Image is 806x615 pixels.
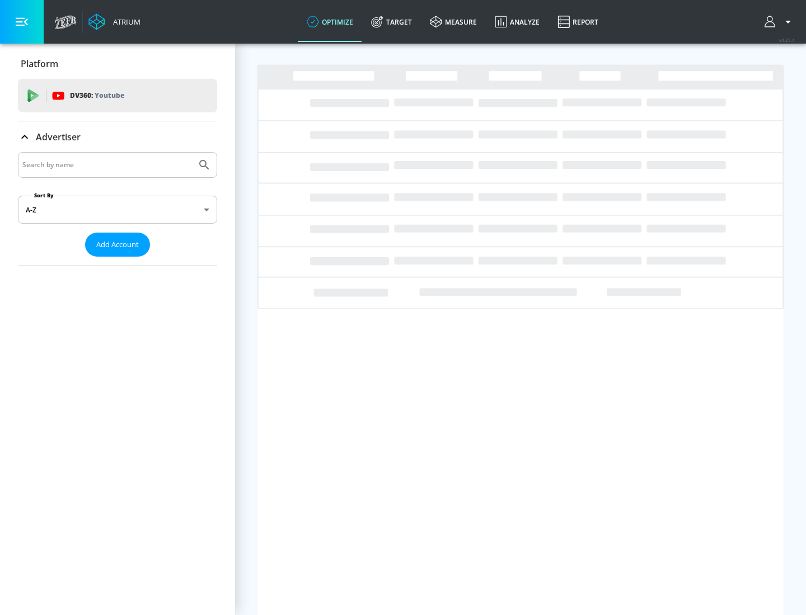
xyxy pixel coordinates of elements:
a: optimize [298,2,362,42]
a: Target [362,2,421,42]
a: Report [549,2,607,42]
p: Youtube [95,89,124,101]
p: DV360: [70,89,124,102]
input: Search by name [22,158,192,172]
a: Analyze [486,2,549,42]
div: Platform [18,48,217,79]
nav: list of Advertiser [18,257,217,266]
div: Advertiser [18,152,217,266]
span: Add Account [96,238,139,251]
div: Atrium [109,17,140,27]
p: Advertiser [36,131,81,143]
p: Platform [21,58,58,70]
a: Atrium [88,13,140,30]
label: Sort By [32,192,56,199]
a: measure [421,2,486,42]
div: Advertiser [18,121,217,153]
span: v 4.25.4 [779,37,795,43]
div: A-Z [18,196,217,224]
div: DV360: Youtube [18,79,217,112]
button: Add Account [85,233,150,257]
